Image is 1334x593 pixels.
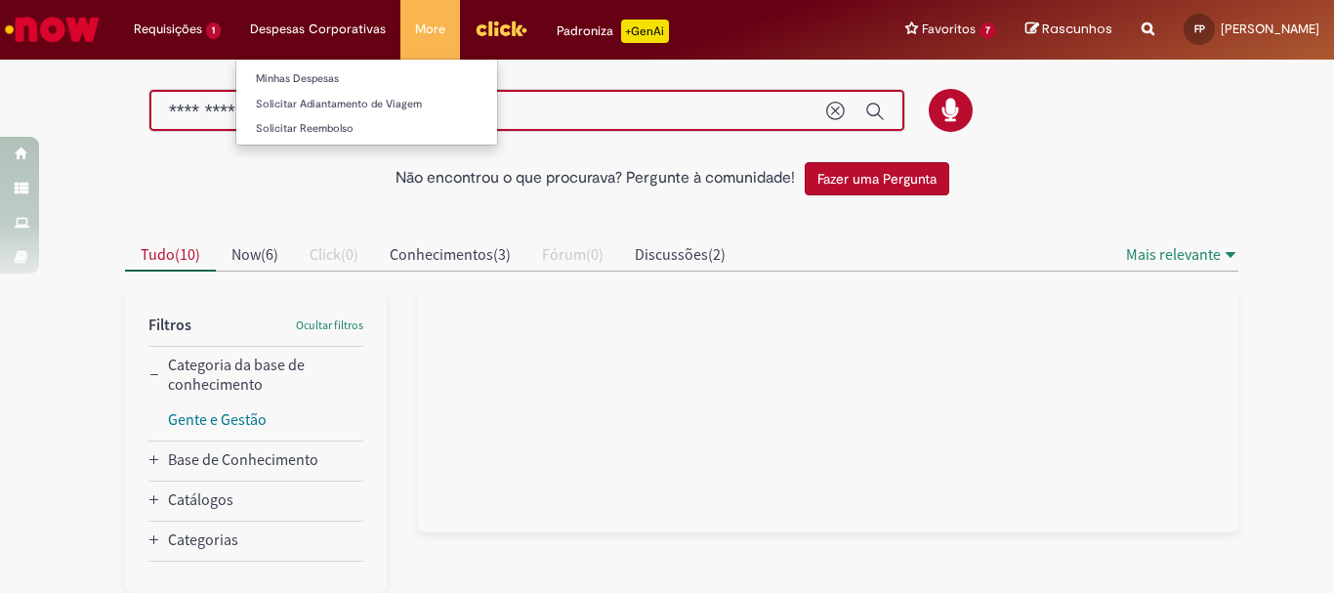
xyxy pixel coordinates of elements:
span: Favoritos [922,20,976,39]
span: Rascunhos [1042,20,1112,38]
div: Padroniza [557,20,669,43]
p: +GenAi [621,20,669,43]
a: Rascunhos [1025,21,1112,39]
span: More [415,20,445,39]
span: Despesas Corporativas [250,20,386,39]
span: 7 [980,22,996,39]
a: Solicitar Reembolso [236,118,497,140]
img: click_logo_yellow_360x200.png [475,14,527,43]
span: FP [1194,22,1205,35]
span: 1 [206,22,221,39]
a: Solicitar Adiantamento de Viagem [236,94,497,115]
span: [PERSON_NAME] [1221,21,1319,37]
span: Requisições [134,20,202,39]
img: ServiceNow [2,10,103,49]
h2: Não encontrou o que procurava? Pergunte à comunidade! [396,170,795,188]
a: Minhas Despesas [236,68,497,90]
ul: Despesas Corporativas [235,59,498,146]
button: Fazer uma Pergunta [805,162,949,195]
